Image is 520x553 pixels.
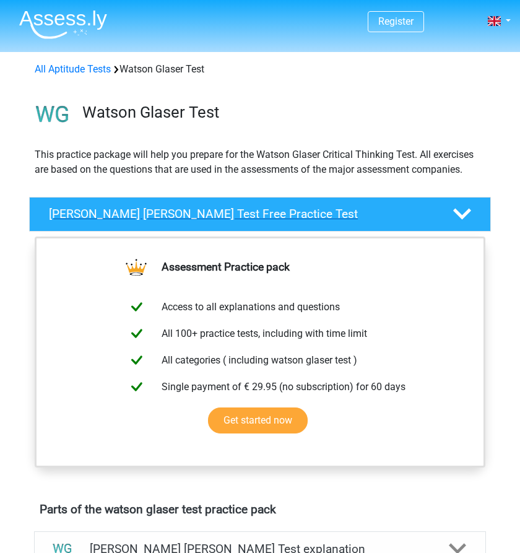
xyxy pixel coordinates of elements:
[40,502,480,516] h4: Parts of the watson glaser test practice pack
[378,15,414,27] a: Register
[19,10,107,39] img: Assessly
[30,62,490,77] div: Watson Glaser Test
[208,407,308,433] a: Get started now
[82,103,481,122] h3: Watson Glaser Test
[49,207,435,221] h4: [PERSON_NAME] [PERSON_NAME] Test Free Practice Test
[35,63,111,75] a: All Aptitude Tests
[35,147,485,177] p: This practice package will help you prepare for the Watson Glaser Critical Thinking Test. All exe...
[24,197,496,232] a: [PERSON_NAME] [PERSON_NAME] Test Free Practice Test
[30,92,76,137] img: watson glaser test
